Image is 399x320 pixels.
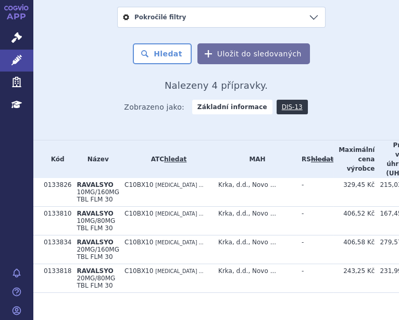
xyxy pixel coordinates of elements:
[333,140,375,178] th: Maximální cena výrobce
[124,210,153,217] span: C10BX10
[124,181,153,188] span: C10BX10
[124,239,153,246] span: C10BX10
[39,235,71,264] td: 0133834
[311,156,333,163] del: hledat
[77,210,113,217] span: RAVALSYO
[39,264,71,292] td: 0133818
[333,264,375,292] td: 243,25 Kč
[333,178,375,207] td: 329,45 Kč
[333,206,375,235] td: 406,52 Kč
[296,264,333,292] td: -
[155,211,203,217] span: [MEDICAL_DATA] ...
[77,267,113,275] span: RAVALSYO
[119,140,213,178] th: ATC
[213,235,296,264] td: Krka, d.d., Novo ...
[197,43,310,64] button: Uložit do sledovaných
[77,181,113,188] span: RAVALSYO
[124,267,153,275] span: C10BX10
[77,239,113,246] span: RAVALSYO
[77,246,119,260] span: 20MG/160MG TBL FLM 30
[155,240,203,245] span: [MEDICAL_DATA] ...
[39,178,71,207] td: 0133826
[155,268,203,274] span: [MEDICAL_DATA] ...
[296,206,333,235] td: -
[311,156,333,163] a: vyhledávání neobsahuje žádnou platnou referenční skupinu
[124,100,184,114] span: Zobrazeno jako:
[213,178,296,207] td: Krka, d.d., Novo ...
[155,182,203,188] span: [MEDICAL_DATA] ...
[296,235,333,264] td: -
[71,140,119,178] th: Název
[118,7,325,27] a: Pokročilé filtry
[39,140,71,178] th: Kód
[192,100,272,114] strong: Základní informace
[296,140,333,178] th: RS
[39,206,71,235] td: 0133810
[213,140,296,178] th: MAH
[133,43,192,64] button: Hledat
[213,206,296,235] td: Krka, d.d., Novo ...
[296,178,333,207] td: -
[213,264,296,292] td: Krka, d.d., Novo ...
[277,100,308,114] a: DIS-13
[77,217,115,232] span: 10MG/80MG TBL FLM 30
[333,235,375,264] td: 406,58 Kč
[77,275,115,289] span: 20MG/80MG TBL FLM 30
[164,156,186,163] a: hledat
[165,80,268,91] span: Nalezeny 4 přípravky.
[77,188,119,203] span: 10MG/160MG TBL FLM 30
